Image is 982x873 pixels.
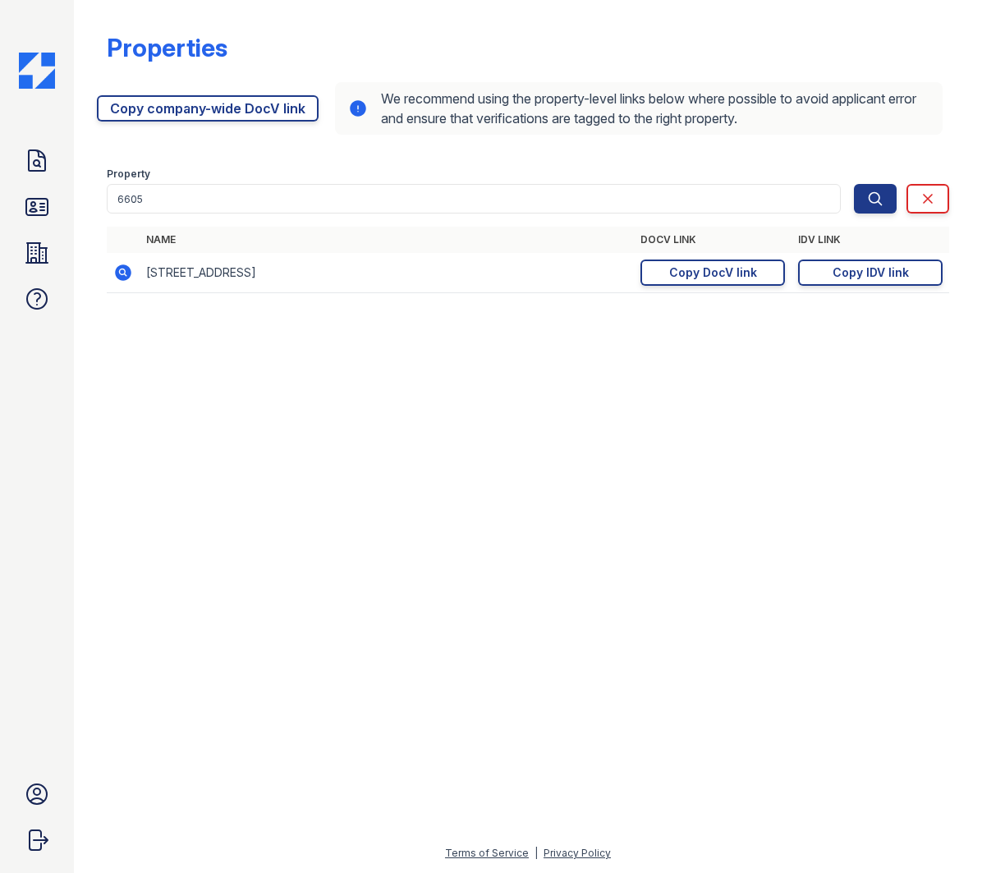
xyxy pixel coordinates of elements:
[97,95,319,122] a: Copy company-wide DocV link
[445,847,529,859] a: Terms of Service
[544,847,611,859] a: Privacy Policy
[335,82,943,135] div: We recommend using the property-level links below where possible to avoid applicant error and ens...
[107,33,227,62] div: Properties
[19,53,55,89] img: CE_Icon_Blue-c292c112584629df590d857e76928e9f676e5b41ef8f769ba2f05ee15b207248.png
[140,227,634,253] th: Name
[669,264,757,281] div: Copy DocV link
[535,847,538,859] div: |
[798,260,943,286] a: Copy IDV link
[833,264,909,281] div: Copy IDV link
[107,168,150,181] label: Property
[634,227,792,253] th: DocV Link
[640,260,785,286] a: Copy DocV link
[107,184,841,214] input: Search by property name or address
[140,253,634,293] td: [STREET_ADDRESS]
[792,227,949,253] th: IDV Link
